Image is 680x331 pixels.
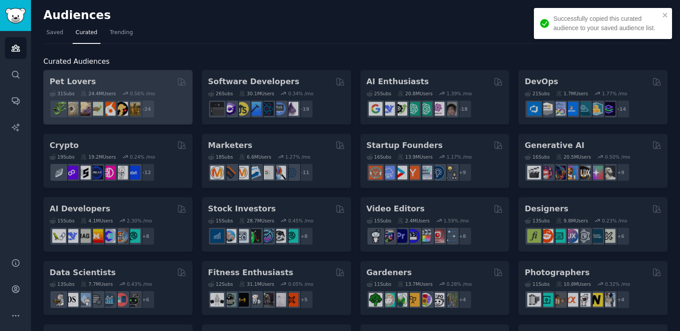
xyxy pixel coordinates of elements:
a: Curated [73,26,100,44]
button: close [662,12,668,19]
a: Trending [107,26,136,44]
span: Curated [76,29,97,37]
a: Saved [43,26,66,44]
span: Saved [46,29,63,37]
div: Successfully copied this curated audience to your saved audience list. [553,14,660,33]
h2: Audiences [43,8,596,23]
span: Curated Audiences [43,56,109,67]
span: Trending [110,29,133,37]
img: GummySearch logo [5,8,26,23]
